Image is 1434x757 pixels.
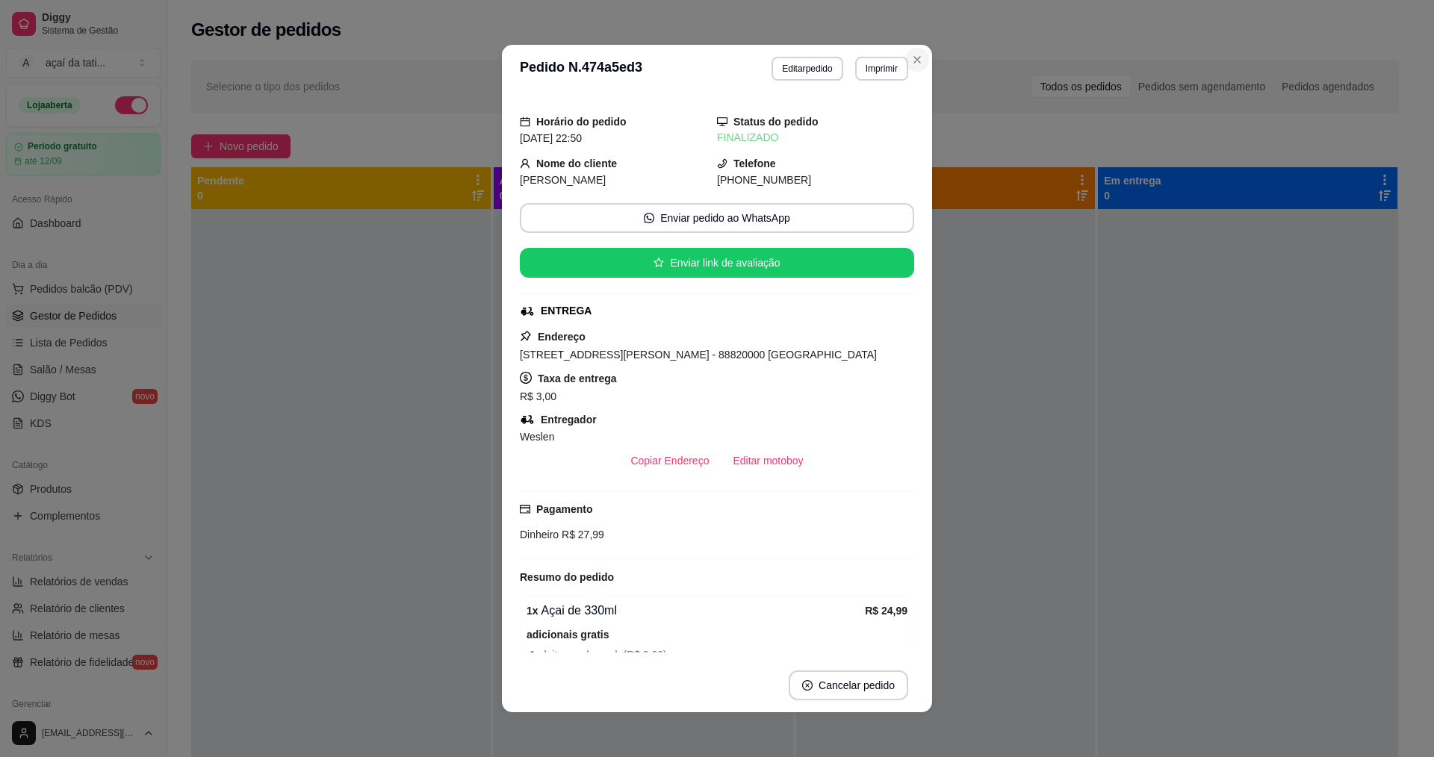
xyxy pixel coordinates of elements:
[527,602,865,620] div: Açai de 330ml
[520,248,914,278] button: starEnviar link de avaliação
[541,414,597,426] strong: Entregador
[538,373,617,384] strong: Taxa de entrega
[559,529,604,541] span: R$ 27,99
[536,503,592,515] strong: Pagamento
[520,431,554,443] span: Weslen
[905,48,929,72] button: Close
[530,647,907,663] span: leite condensado ( R$ 0,00 )
[536,158,617,169] strong: Nome do cliente
[541,303,592,319] div: ENTREGA
[654,258,664,268] span: star
[527,629,609,641] strong: adicionais gratis
[527,605,538,617] strong: 1 x
[520,174,606,186] span: [PERSON_NAME]
[520,203,914,233] button: whats-appEnviar pedido ao WhatsApp
[520,132,582,144] span: [DATE] 22:50
[520,571,614,583] strong: Resumo do pedido
[717,116,727,127] span: desktop
[520,116,530,127] span: calendar
[520,529,559,541] span: Dinheiro
[865,605,907,617] strong: R$ 24,99
[717,174,811,186] span: [PHONE_NUMBER]
[802,680,813,691] span: close-circle
[855,57,908,81] button: Imprimir
[538,331,586,343] strong: Endereço
[717,158,727,169] span: phone
[721,446,815,476] button: Editar motoboy
[733,158,776,169] strong: Telefone
[536,116,627,128] strong: Horário do pedido
[789,670,908,700] button: close-circleCancelar pedido
[520,372,532,384] span: dollar
[644,213,654,223] span: whats-app
[520,158,530,169] span: user
[520,390,556,402] span: R$ 3,00
[520,57,642,81] h3: Pedido N. 474a5ed3
[520,504,530,514] span: credit-card
[520,349,877,361] span: [STREET_ADDRESS][PERSON_NAME] - 88820000 [GEOGRAPHIC_DATA]
[520,330,532,342] span: pushpin
[530,649,544,661] strong: 1 x
[772,57,842,81] button: Editarpedido
[733,116,819,128] strong: Status do pedido
[618,446,721,476] button: Copiar Endereço
[717,130,914,146] div: FINALIZADO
